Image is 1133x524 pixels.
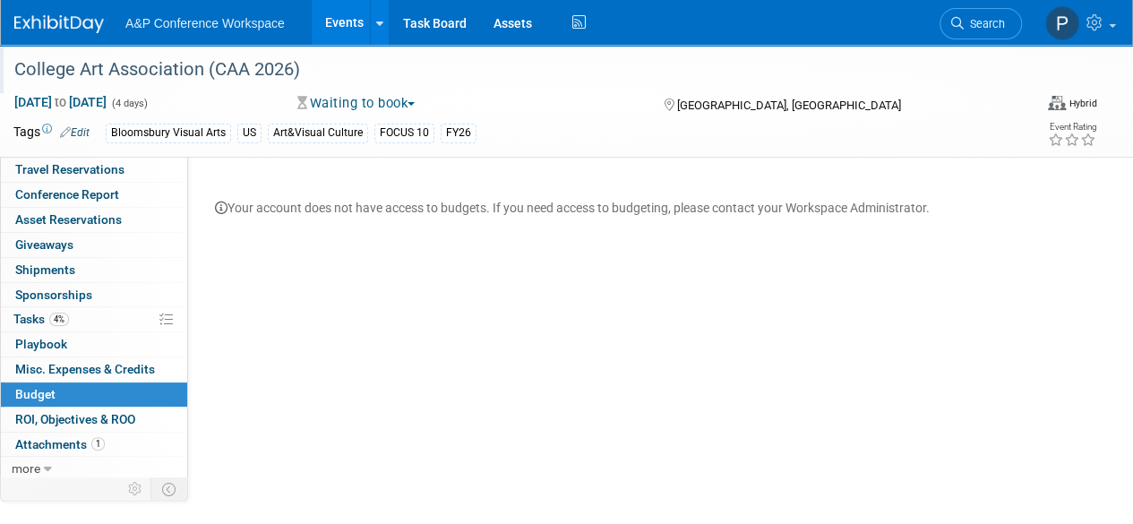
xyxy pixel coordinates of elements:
span: Misc. Expenses & Credits [15,362,155,376]
span: ROI, Objectives & ROO [15,412,135,426]
span: Travel Reservations [15,162,124,176]
div: FY26 [441,124,476,142]
div: Event Format [939,93,1097,120]
span: A&P Conference Workspace [125,16,285,30]
div: Your account does not have access to budgets. If you need access to budgeting, please contact you... [215,181,1084,217]
a: Search [940,8,1022,39]
a: Asset Reservations [1,208,187,232]
span: Asset Reservations [15,212,122,227]
div: Hybrid [1069,97,1097,110]
a: Travel Reservations [1,158,187,182]
a: Tasks4% [1,307,187,331]
span: 4% [49,313,69,326]
a: Budget [1,382,187,407]
span: Giveaways [15,237,73,252]
button: Waiting to book [291,94,422,113]
span: Tasks [13,312,69,326]
span: Attachments [15,437,105,451]
a: Edit [60,126,90,139]
span: Playbook [15,337,67,351]
span: 1 [91,437,105,451]
img: Format-Hybrid.png [1048,96,1066,110]
a: ROI, Objectives & ROO [1,408,187,432]
div: FOCUS 10 [374,124,434,142]
td: Personalize Event Tab Strip [120,477,151,501]
span: to [52,95,69,109]
span: more [12,461,40,476]
div: Art&Visual Culture [268,124,368,142]
td: Tags [13,123,90,143]
span: (4 days) [110,98,148,109]
a: Playbook [1,332,187,356]
a: more [1,457,187,481]
div: Event Rating [1048,123,1096,132]
span: Conference Report [15,187,119,202]
span: Search [964,17,1005,30]
span: Budget [15,387,56,401]
span: [DATE] [DATE] [13,94,107,110]
div: Event Format [1048,93,1097,111]
a: Attachments1 [1,433,187,457]
img: Paige Papandrea [1045,6,1079,40]
div: US [237,124,262,142]
a: Shipments [1,258,187,282]
a: Sponsorships [1,283,187,307]
a: Conference Report [1,183,187,207]
a: Misc. Expenses & Credits [1,357,187,382]
td: Toggle Event Tabs [151,477,188,501]
div: College Art Association (CAA 2026) [8,54,1005,86]
img: ExhibitDay [14,15,104,33]
span: Sponsorships [15,288,92,302]
a: Giveaways [1,233,187,257]
span: [GEOGRAPHIC_DATA], [GEOGRAPHIC_DATA] [676,99,900,112]
span: Shipments [15,262,75,277]
div: Bloomsbury Visual Arts [106,124,231,142]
